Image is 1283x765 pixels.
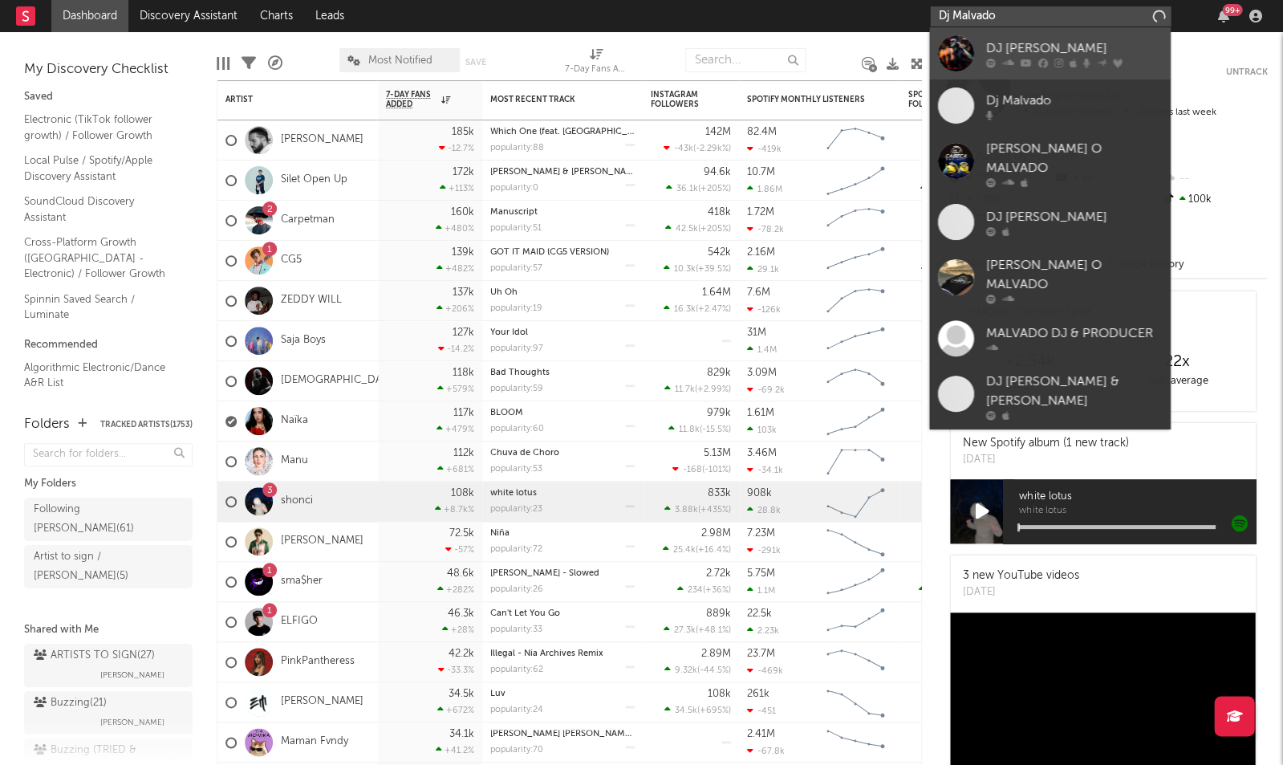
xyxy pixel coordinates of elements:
div: Luv [490,690,635,698]
a: PinkPantheress [281,655,355,669]
span: white lotus [1018,487,1255,507]
svg: Chart title [819,482,891,522]
span: +435 % [700,506,729,515]
span: -2.29k % [696,144,729,153]
span: +205 % [700,225,729,234]
svg: Chart title [819,120,891,161]
span: 11.7k [675,385,695,394]
span: +36 % [705,586,729,595]
div: Tia Monika - Remix [490,730,635,739]
div: 889k [706,608,731,619]
div: +206 % [436,303,474,314]
a: Illegal - Nia Archives Remix [490,649,603,658]
div: ( ) [664,665,731,675]
div: 118k [453,368,474,378]
span: 16.3k [674,305,696,314]
div: ( ) [664,263,731,274]
div: Which One (feat. Central Cee) [490,128,635,136]
a: Your Idol [490,328,528,337]
div: +41.2 % [436,745,474,755]
a: ZEDDY WILL [281,294,342,307]
div: popularity: 53 [490,465,542,474]
div: +579 % [437,384,474,394]
a: Saja Boys [281,334,326,348]
span: 34.5k [675,706,697,715]
a: Maman Fvndy [281,735,348,749]
div: 172k [453,167,474,177]
a: [PERSON_NAME] O MALVADO [929,248,1170,312]
a: [PERSON_NAME] [281,695,363,709]
a: BLOOM [490,409,523,417]
div: A&R Pipeline [268,40,282,87]
div: 2.41M [747,729,775,739]
div: Illegal - Nia Archives Remix [490,649,635,658]
div: 139k [452,247,474,258]
div: 23.7M [747,649,775,659]
span: 27.3k [674,626,696,635]
div: 31M [747,328,766,338]
a: Naïka [281,414,308,428]
div: 1.86M [747,184,782,194]
div: 99 + [1222,4,1242,16]
a: Local Pulse / Spotify/Apple Discovery Assistant [24,152,177,185]
div: 542k [708,247,731,258]
div: ( ) [663,544,731,555]
div: 5.13M [704,448,731,458]
span: 25.4k [673,546,696,555]
a: Manu [281,454,308,468]
a: Which One (feat. [GEOGRAPHIC_DATA]) [490,128,656,136]
div: Edit Columns [217,40,229,87]
span: 234 [688,586,703,595]
div: Niña [490,529,635,538]
span: -15.5 % [702,425,729,434]
div: popularity: 33 [490,625,542,634]
div: 7-Day Fans Added (7-Day Fans Added) [565,40,629,87]
a: DJ [PERSON_NAME] [929,27,1170,79]
div: ( ) [664,625,731,635]
div: [PERSON_NAME] O MALVADO [985,140,1162,178]
div: 418k [708,207,731,218]
div: ( ) [664,705,731,715]
div: -67.8k [747,746,785,756]
div: 1.4M [747,344,777,355]
div: 48.6k [447,568,474,579]
span: +695 % [700,706,729,715]
a: DJ [PERSON_NAME] [929,196,1170,248]
div: 1.64M [702,287,731,298]
div: +8.7k % [435,504,474,515]
div: 5.75M [747,568,775,579]
a: [PERSON_NAME] - Slowed [490,569,599,578]
div: Most Recent Track [490,95,611,104]
span: +2.47 % [698,305,729,314]
svg: Chart title [819,522,891,562]
a: white lotus [490,489,537,498]
a: CG5 [281,254,302,267]
div: popularity: 88 [490,144,544,153]
div: 833k [708,488,731,498]
span: 7-Day Fans Added [386,90,437,109]
div: Instagram Followers [651,90,707,109]
div: 1.72M [747,207,774,218]
div: -126k [747,304,781,315]
div: 103k [747,425,777,435]
div: Your Idol [490,328,635,337]
a: Artist to sign / [PERSON_NAME](5) [24,545,193,588]
div: 112k [453,448,474,458]
a: Chuva de Choro [490,449,559,458]
div: 29.1k [747,264,779,275]
div: 7.23M [747,528,775,539]
div: white lotus [490,489,635,498]
div: [DATE] [962,584,1078,600]
div: 34.5k [449,689,474,699]
span: 10.3k [674,265,696,274]
a: Electronic (TikTok follower growth) / Follower Growth [24,111,177,144]
div: 185k [452,127,474,137]
div: 1.1M [747,585,775,596]
div: ( ) [664,143,731,153]
svg: Chart title [819,161,891,201]
span: 3.88k [675,506,698,515]
input: Search for artists [930,6,1171,26]
div: Artist [225,95,346,104]
div: ( ) [672,464,731,474]
div: popularity: 97 [490,344,543,353]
